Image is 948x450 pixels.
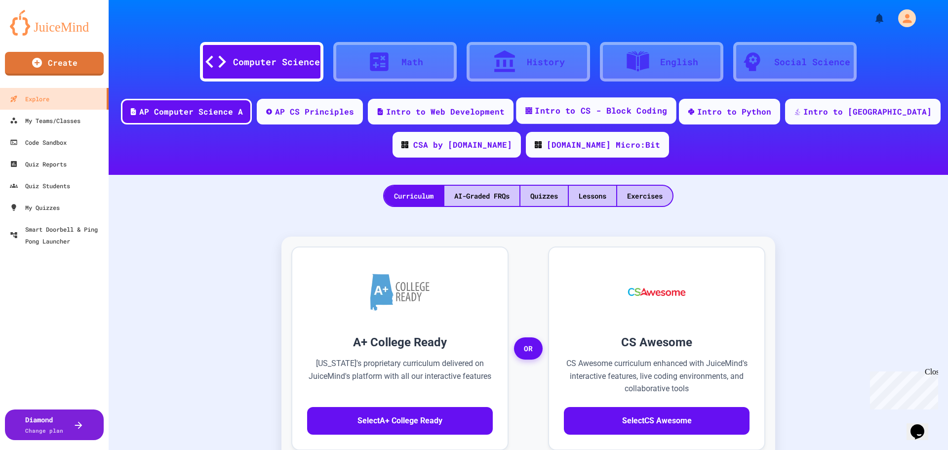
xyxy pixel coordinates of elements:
[520,186,568,206] div: Quizzes
[25,414,63,435] div: Diamond
[617,186,672,206] div: Exercises
[618,262,696,322] img: CS Awesome
[307,333,493,351] h3: A+ College Ready
[275,106,354,118] div: AP CS Principles
[569,186,616,206] div: Lessons
[401,141,408,148] img: CODE_logo_RGB.png
[10,115,80,126] div: My Teams/Classes
[307,407,493,435] button: SelectA+ College Ready
[10,93,49,105] div: Explore
[5,409,104,440] button: DiamondChange plan
[10,223,105,247] div: Smart Doorbell & Ping Pong Launcher
[384,186,443,206] div: Curriculum
[564,333,750,351] h3: CS Awesome
[855,10,888,27] div: My Notifications
[386,106,505,118] div: Intro to Web Development
[139,106,243,118] div: AP Computer Science A
[401,55,423,69] div: Math
[233,55,320,69] div: Computer Science
[514,337,543,360] span: OR
[10,136,67,148] div: Code Sandbox
[888,7,918,30] div: My Account
[10,10,99,36] img: logo-orange.svg
[10,158,67,170] div: Quiz Reports
[370,274,430,311] img: A+ College Ready
[413,139,512,151] div: CSA by [DOMAIN_NAME]
[907,410,938,440] iframe: chat widget
[564,357,750,395] p: CS Awesome curriculum enhanced with JuiceMind's interactive features, live coding environments, a...
[803,106,932,118] div: Intro to [GEOGRAPHIC_DATA]
[697,106,771,118] div: Intro to Python
[564,407,750,435] button: SelectCS Awesome
[866,368,938,409] iframe: chat widget
[307,357,493,395] p: [US_STATE]'s proprietary curriculum delivered on JuiceMind's platform with all our interactive fe...
[774,55,850,69] div: Social Science
[10,180,70,192] div: Quiz Students
[547,139,660,151] div: [DOMAIN_NAME] Micro:Bit
[25,427,63,434] span: Change plan
[527,55,565,69] div: History
[660,55,698,69] div: English
[4,4,68,63] div: Chat with us now!Close
[10,202,60,213] div: My Quizzes
[444,186,519,206] div: AI-Graded FRQs
[535,105,667,117] div: Intro to CS - Block Coding
[5,52,104,76] a: Create
[535,141,542,148] img: CODE_logo_RGB.png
